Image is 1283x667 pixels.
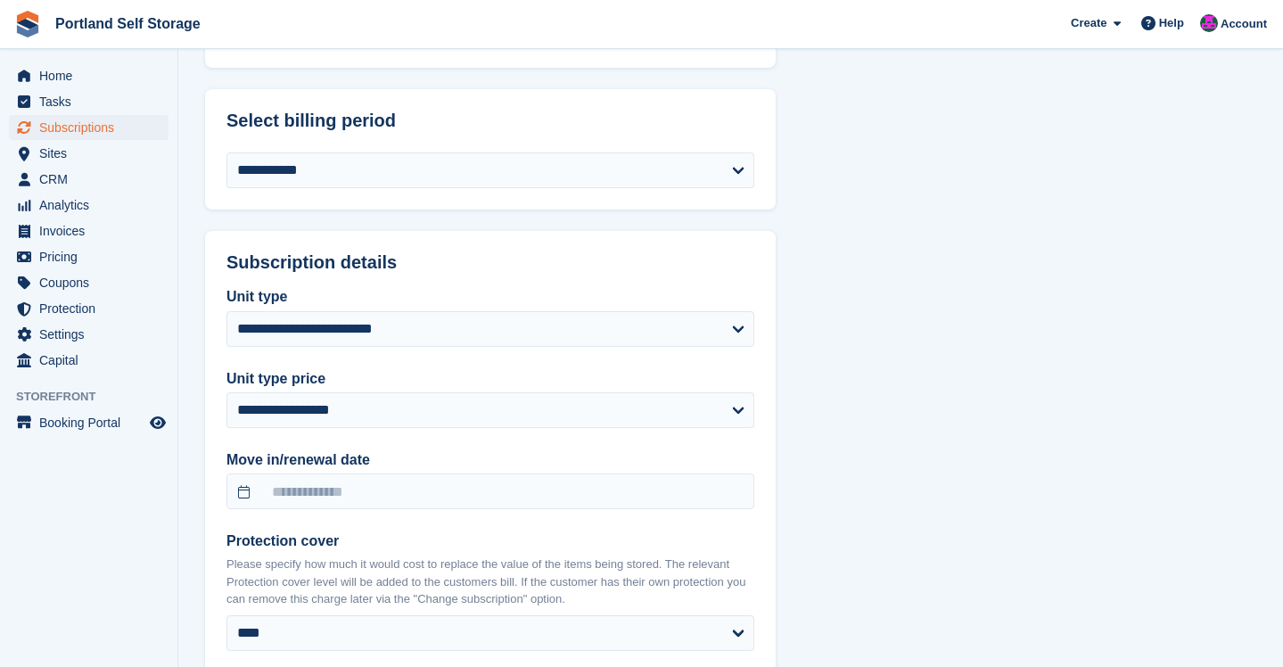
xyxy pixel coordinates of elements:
[226,531,754,552] label: Protection cover
[1159,14,1184,32] span: Help
[226,111,754,131] h2: Select billing period
[9,244,169,269] a: menu
[9,410,169,435] a: menu
[9,167,169,192] a: menu
[39,296,146,321] span: Protection
[39,193,146,218] span: Analytics
[226,556,754,608] p: Please specify how much it would cost to replace the value of the items being stored. The relevan...
[39,322,146,347] span: Settings
[39,348,146,373] span: Capital
[9,348,169,373] a: menu
[39,270,146,295] span: Coupons
[226,449,754,471] label: Move in/renewal date
[9,218,169,243] a: menu
[48,9,208,38] a: Portland Self Storage
[9,63,169,88] a: menu
[9,115,169,140] a: menu
[1200,14,1218,32] img: David Baker
[39,89,146,114] span: Tasks
[39,167,146,192] span: CRM
[39,141,146,166] span: Sites
[9,89,169,114] a: menu
[39,218,146,243] span: Invoices
[1221,15,1267,33] span: Account
[16,388,177,406] span: Storefront
[226,286,754,308] label: Unit type
[226,252,754,273] h2: Subscription details
[14,11,41,37] img: stora-icon-8386f47178a22dfd0bd8f6a31ec36ba5ce8667c1dd55bd0f319d3a0aa187defe.svg
[9,141,169,166] a: menu
[9,193,169,218] a: menu
[9,270,169,295] a: menu
[147,412,169,433] a: Preview store
[39,115,146,140] span: Subscriptions
[39,63,146,88] span: Home
[1071,14,1106,32] span: Create
[39,244,146,269] span: Pricing
[9,322,169,347] a: menu
[9,296,169,321] a: menu
[39,410,146,435] span: Booking Portal
[226,368,754,390] label: Unit type price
